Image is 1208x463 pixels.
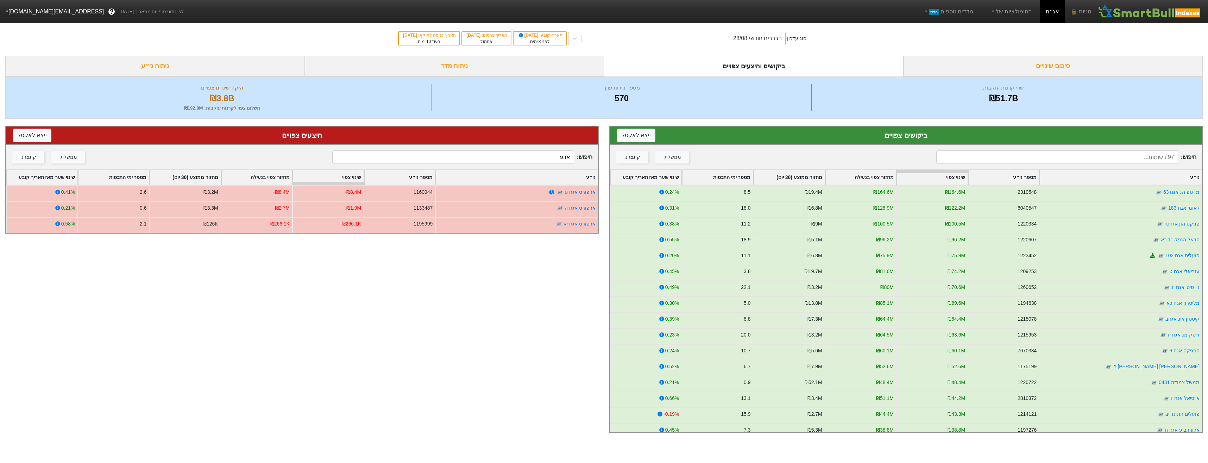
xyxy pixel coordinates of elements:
[876,331,894,339] div: ₪64.5M
[1151,379,1158,386] img: tase link
[1018,189,1037,196] div: 2310548
[897,170,968,185] div: Toggle SortBy
[414,220,433,228] div: 1195999
[61,220,75,228] div: 0.58%
[807,252,822,259] div: ₪6.8M
[682,170,753,185] div: Toggle SortBy
[119,8,184,15] span: לפי נתוני סוף יום מתאריך [DATE]
[604,56,904,76] div: ביקושים והיצעים צפויים
[876,363,894,370] div: ₪52.6M
[150,170,220,185] div: Toggle SortBy
[948,252,965,259] div: ₪75.9M
[61,189,75,196] div: 0.41%
[466,32,507,38] div: תאריך פרסום :
[813,84,1194,92] div: שווי קרנות עוקבות
[1163,284,1170,291] img: tase link
[293,170,364,185] div: Toggle SortBy
[744,379,750,386] div: 0.9
[434,92,810,105] div: 570
[744,268,750,275] div: 3.8
[517,32,562,38] div: תאריך קובע :
[140,220,146,228] div: 2.1
[876,379,894,386] div: ₪48.4M
[1158,300,1165,307] img: tase link
[140,189,146,196] div: 2.6
[1018,284,1037,291] div: 1260652
[1171,395,1200,401] a: אייסיאל אגח ז
[402,38,456,45] div: בעוד ימים
[1157,411,1164,418] img: tase link
[655,151,689,163] button: ממשלתי
[741,347,750,354] div: 10.7
[1153,236,1160,243] img: tase link
[1157,316,1164,323] img: tase link
[1018,236,1037,243] div: 1220607
[876,395,894,402] div: ₪51.1M
[414,189,433,196] div: 1160944
[744,300,750,307] div: 5.0
[1155,189,1162,196] img: tase link
[948,410,965,418] div: ₪43.3M
[807,426,822,434] div: ₪5.3M
[948,268,965,275] div: ₪74.2M
[364,170,435,185] div: Toggle SortBy
[1018,410,1037,418] div: 1214121
[665,189,679,196] div: 0.24%
[807,395,822,402] div: ₪3.4M
[876,300,894,307] div: ₪85.1M
[555,221,562,228] img: tase link
[1169,268,1200,274] a: עזריאלי אגח ט
[1165,253,1200,258] a: פועלים אגח 102
[741,410,750,418] div: 15.9
[876,268,894,275] div: ₪81.6M
[12,151,44,163] button: קונצרני
[948,395,965,402] div: ₪44.2M
[663,153,681,161] div: ממשלתי
[345,204,361,212] div: -₪1.9M
[617,129,655,142] button: ייצא לאקסל
[1018,347,1037,354] div: 7670334
[665,347,679,354] div: 0.24%
[873,220,893,228] div: ₪100.5M
[741,220,750,228] div: 11.2
[402,32,456,38] div: תאריך כניסה לתוקף :
[1018,363,1037,370] div: 1175199
[665,236,679,243] div: 0.55%
[1163,395,1170,402] img: tase link
[1160,332,1167,339] img: tase link
[1018,395,1037,402] div: 2810372
[741,252,750,259] div: 11.1
[807,236,822,243] div: ₪5.1M
[665,300,679,307] div: 0.30%
[744,189,750,196] div: 8.5
[1157,427,1164,434] img: tase link
[876,252,894,259] div: ₪75.9M
[665,252,679,259] div: 0.20%
[305,56,604,76] div: ניתוח מדד
[733,34,782,43] div: הרכבים חודשי 28/08
[403,33,418,38] span: [DATE]
[876,236,894,243] div: ₪96.2M
[741,236,750,243] div: 18.9
[807,363,822,370] div: ₪7.9M
[1161,347,1168,354] img: tase link
[741,395,750,402] div: 13.1
[665,220,679,228] div: 0.38%
[948,426,965,434] div: ₪38.8M
[807,284,822,291] div: ₪3.2M
[1159,379,1200,385] a: ממשל צמודה 0431
[807,315,822,323] div: ₪7.3M
[987,5,1034,19] a: הסימולציות שלי
[807,204,822,212] div: ₪6.8M
[948,379,965,386] div: ₪48.4M
[945,220,965,228] div: ₪100.5M
[1171,284,1200,290] a: ג'י סיטי אגח יג
[948,300,965,307] div: ₪69.6M
[807,347,822,354] div: ₪5.6M
[945,189,965,196] div: ₪164.6M
[948,236,965,243] div: ₪96.2M
[1018,315,1037,323] div: 1215078
[1018,220,1037,228] div: 1220334
[556,205,564,212] img: tase link
[517,38,562,45] div: לפני ימים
